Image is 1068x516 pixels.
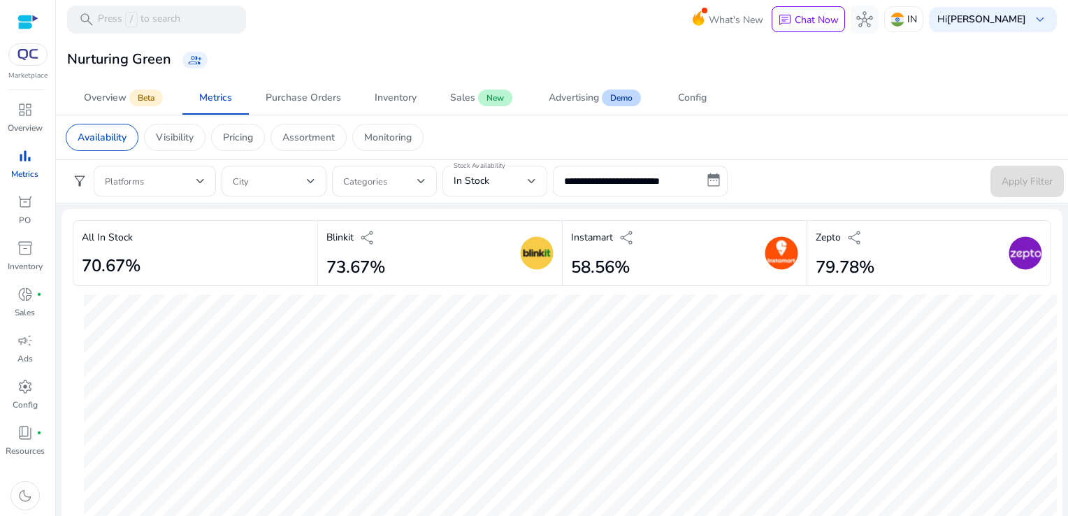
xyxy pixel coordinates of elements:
p: Chat Now [795,13,839,27]
span: settings [17,378,34,395]
p: Monitoring [364,130,412,145]
button: hub [851,6,879,34]
span: inventory_2 [17,240,34,257]
mat-label: Stock Availability [454,161,505,171]
span: chat [778,13,792,27]
div: Metrics [199,93,232,103]
p: Press to search [98,12,180,27]
span: Demo [602,89,641,106]
p: Overview [8,122,43,134]
span: group_add [188,53,202,67]
span: What's New [709,8,763,32]
p: Availability [78,130,127,145]
p: Assortment [282,130,335,145]
img: in.svg [890,13,904,27]
p: IN [907,7,917,31]
div: Sales [450,93,475,103]
span: search [78,11,95,28]
a: group_add [182,52,208,69]
h2: 73.67% [326,257,385,278]
p: Ads [17,352,33,365]
img: QC-logo.svg [15,49,41,60]
span: dashboard [17,101,34,118]
p: Sales [15,306,35,319]
div: Purchase Orders [266,93,341,103]
span: In Stock [454,174,489,187]
p: Blinkit [326,230,354,245]
h2: 58.56% [571,257,635,278]
p: Zepto [816,230,841,245]
div: Inventory [375,93,417,103]
h2: 79.78% [816,257,874,278]
h3: Nurturing Green [67,51,171,68]
span: keyboard_arrow_down [1032,11,1048,28]
p: All In Stock [82,230,133,245]
p: Pricing [223,130,253,145]
span: dark_mode [17,487,34,504]
span: campaign [17,332,34,349]
h2: 70.67% [82,256,140,276]
span: bar_chart [17,148,34,164]
button: chatChat Now [772,6,845,33]
p: Instamart [571,230,613,245]
span: fiber_manual_record [36,292,42,297]
span: orders [17,194,34,210]
div: Config [678,93,707,103]
span: hub [856,11,873,28]
span: book_4 [17,424,34,441]
p: Visibility [156,130,194,145]
p: Hi [937,15,1026,24]
div: Advertising [549,93,599,103]
span: New [478,89,512,106]
span: fiber_manual_record [36,430,42,436]
span: Beta [129,89,163,106]
b: [PERSON_NAME] [947,13,1026,26]
p: Resources [6,445,45,457]
p: Metrics [11,168,38,180]
div: Overview [84,93,127,103]
span: share [619,229,635,246]
p: Inventory [8,260,43,273]
span: / [125,12,138,27]
p: Config [13,399,38,411]
p: Marketplace [8,71,48,81]
span: filter_alt [71,173,88,189]
p: PO [19,214,31,227]
span: donut_small [17,286,34,303]
span: share [846,229,863,246]
span: share [359,229,376,246]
